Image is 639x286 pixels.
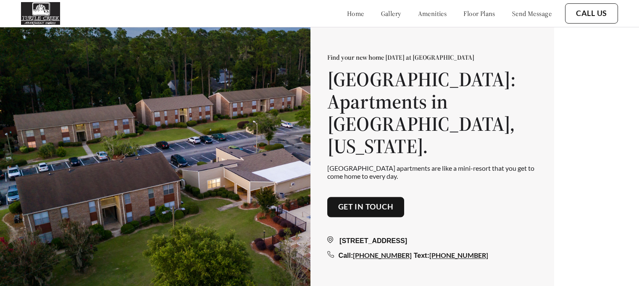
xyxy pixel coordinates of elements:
[339,252,353,259] span: Call:
[353,251,412,259] a: [PHONE_NUMBER]
[512,9,552,18] a: send message
[338,202,394,212] a: Get in touch
[347,9,364,18] a: home
[414,252,429,259] span: Text:
[327,197,405,217] button: Get in touch
[381,9,401,18] a: gallery
[21,2,60,25] img: turtle_creek_logo.png
[418,9,447,18] a: amenities
[327,69,537,157] h1: [GEOGRAPHIC_DATA]: Apartments in [GEOGRAPHIC_DATA], [US_STATE].
[327,236,537,246] div: [STREET_ADDRESS]
[327,53,537,62] p: Find your new home [DATE] at [GEOGRAPHIC_DATA]
[463,9,495,18] a: floor plans
[576,9,607,18] a: Call Us
[565,3,618,24] button: Call Us
[429,251,488,259] a: [PHONE_NUMBER]
[327,164,537,180] p: [GEOGRAPHIC_DATA] apartments are like a mini-resort that you get to come home to every day.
